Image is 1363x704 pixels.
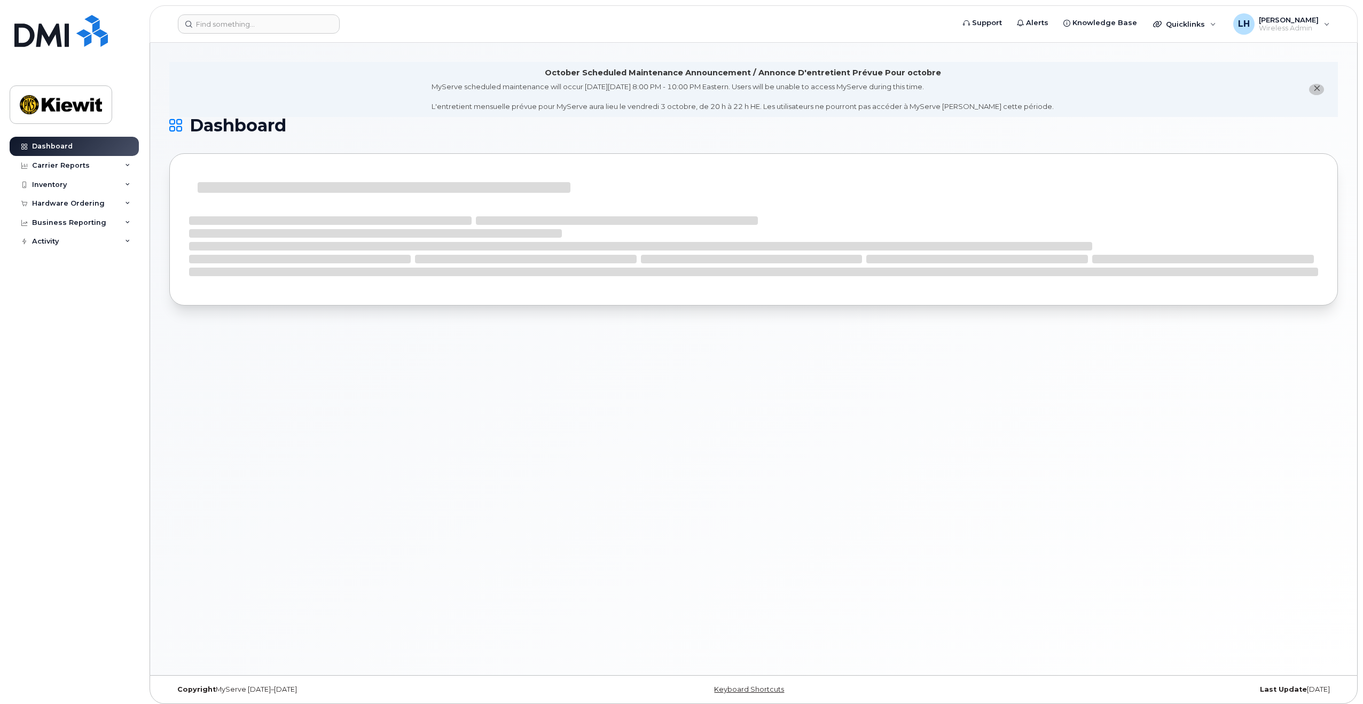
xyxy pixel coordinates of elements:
button: close notification [1309,84,1324,95]
div: [DATE] [949,685,1338,694]
div: MyServe scheduled maintenance will occur [DATE][DATE] 8:00 PM - 10:00 PM Eastern. Users will be u... [432,82,1054,112]
strong: Copyright [177,685,216,693]
div: MyServe [DATE]–[DATE] [169,685,559,694]
div: October Scheduled Maintenance Announcement / Annonce D'entretient Prévue Pour octobre [545,67,941,79]
a: Keyboard Shortcuts [714,685,784,693]
strong: Last Update [1260,685,1307,693]
span: Dashboard [190,118,286,134]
